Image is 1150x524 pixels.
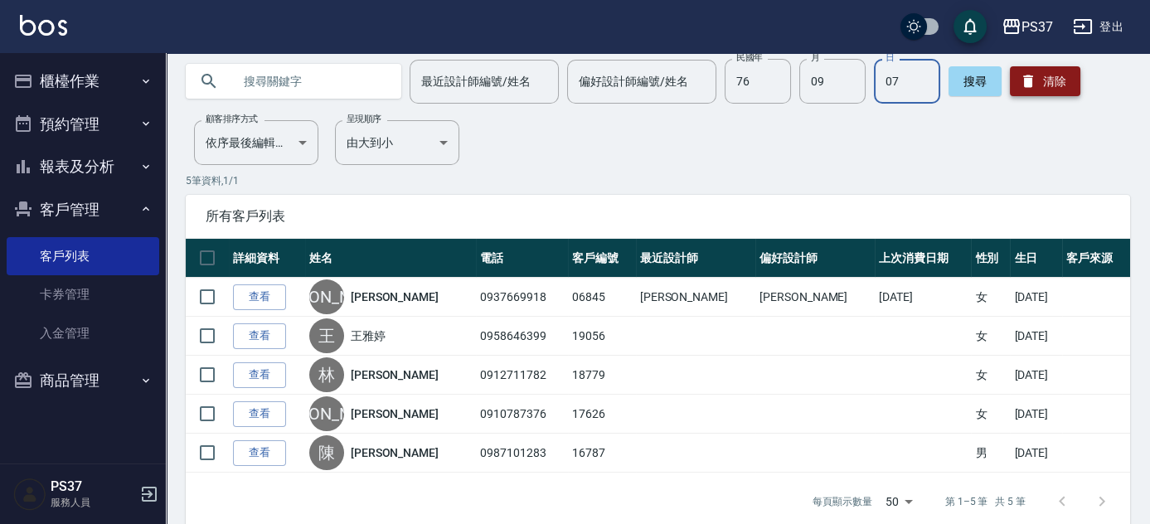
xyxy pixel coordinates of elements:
[233,362,286,388] a: 查看
[347,113,381,125] label: 呈現順序
[1010,317,1062,356] td: [DATE]
[476,278,568,317] td: 0937669918
[568,278,636,317] td: 06845
[875,239,971,278] th: 上次消費日期
[7,103,159,146] button: 預約管理
[636,239,755,278] th: 最近設計師
[813,494,872,509] p: 每頁顯示數量
[233,323,286,349] a: 查看
[476,356,568,395] td: 0912711782
[755,278,875,317] td: [PERSON_NAME]
[309,357,344,392] div: 林
[736,51,762,64] label: 民國年
[233,440,286,466] a: 查看
[1010,395,1062,434] td: [DATE]
[51,495,135,510] p: 服務人員
[7,237,159,275] a: 客戶列表
[194,120,318,165] div: 依序最後編輯時間
[229,239,305,278] th: 詳細資料
[971,434,1010,473] td: 男
[309,318,344,353] div: 王
[351,444,439,461] a: [PERSON_NAME]
[945,494,1026,509] p: 第 1–5 筆 共 5 筆
[1021,17,1053,37] div: PS37
[233,284,286,310] a: 查看
[476,395,568,434] td: 0910787376
[7,359,159,402] button: 商品管理
[1010,239,1062,278] th: 生日
[811,51,819,64] label: 月
[1010,434,1062,473] td: [DATE]
[568,239,636,278] th: 客戶編號
[1062,239,1130,278] th: 客戶來源
[568,356,636,395] td: 18779
[995,10,1060,44] button: PS37
[351,405,439,422] a: [PERSON_NAME]
[953,10,987,43] button: save
[232,59,388,104] input: 搜尋關鍵字
[755,239,875,278] th: 偏好設計師
[886,51,894,64] label: 日
[309,396,344,431] div: [PERSON_NAME]
[568,317,636,356] td: 19056
[186,173,1130,188] p: 5 筆資料, 1 / 1
[7,188,159,231] button: 客戶管理
[568,434,636,473] td: 16787
[1010,356,1062,395] td: [DATE]
[233,401,286,427] a: 查看
[309,435,344,470] div: 陳
[305,239,476,278] th: 姓名
[351,327,386,344] a: 王雅婷
[335,120,459,165] div: 由大到小
[875,278,971,317] td: [DATE]
[971,395,1010,434] td: 女
[971,239,1010,278] th: 性別
[971,278,1010,317] td: 女
[879,479,919,524] div: 50
[971,356,1010,395] td: 女
[206,113,258,125] label: 顧客排序方式
[476,317,568,356] td: 0958646399
[20,15,67,36] img: Logo
[351,366,439,383] a: [PERSON_NAME]
[476,239,568,278] th: 電話
[7,314,159,352] a: 入金管理
[971,317,1010,356] td: 女
[13,478,46,511] img: Person
[309,279,344,314] div: [PERSON_NAME]
[351,289,439,305] a: [PERSON_NAME]
[206,208,1110,225] span: 所有客戶列表
[568,395,636,434] td: 17626
[949,66,1002,96] button: 搜尋
[476,434,568,473] td: 0987101283
[1010,278,1062,317] td: [DATE]
[636,278,755,317] td: [PERSON_NAME]
[51,478,135,495] h5: PS37
[1010,66,1080,96] button: 清除
[1066,12,1130,42] button: 登出
[7,275,159,313] a: 卡券管理
[7,145,159,188] button: 報表及分析
[7,60,159,103] button: 櫃檯作業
